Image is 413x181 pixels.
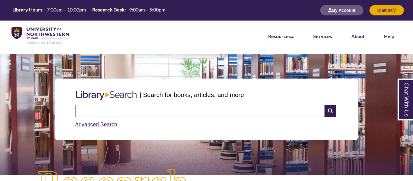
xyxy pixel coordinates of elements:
a: Services [313,33,332,39]
a: Help [384,33,394,39]
th: Research Desk: [90,6,127,13]
img: UNWSP Library Logo [11,27,69,45]
th: Library Hours: [10,6,44,13]
a: Chat 24/7 [369,8,404,13]
img: Libary Search [73,89,140,102]
span: 9:00am – 5:00pm [129,7,165,12]
a: Advanced Search [75,121,117,128]
a: Resources [268,33,294,39]
button: My Account [320,5,363,15]
button: Chat 24/7 [369,5,404,15]
i: Search [325,105,336,117]
a: About [351,33,365,39]
a: My Account [320,8,363,13]
p: | Search for books, articles, and more [140,90,244,99]
table: Hours Today [10,6,168,14]
span: 7:30am – 10:00pm [47,7,86,12]
a: Hours Today [10,6,168,15]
